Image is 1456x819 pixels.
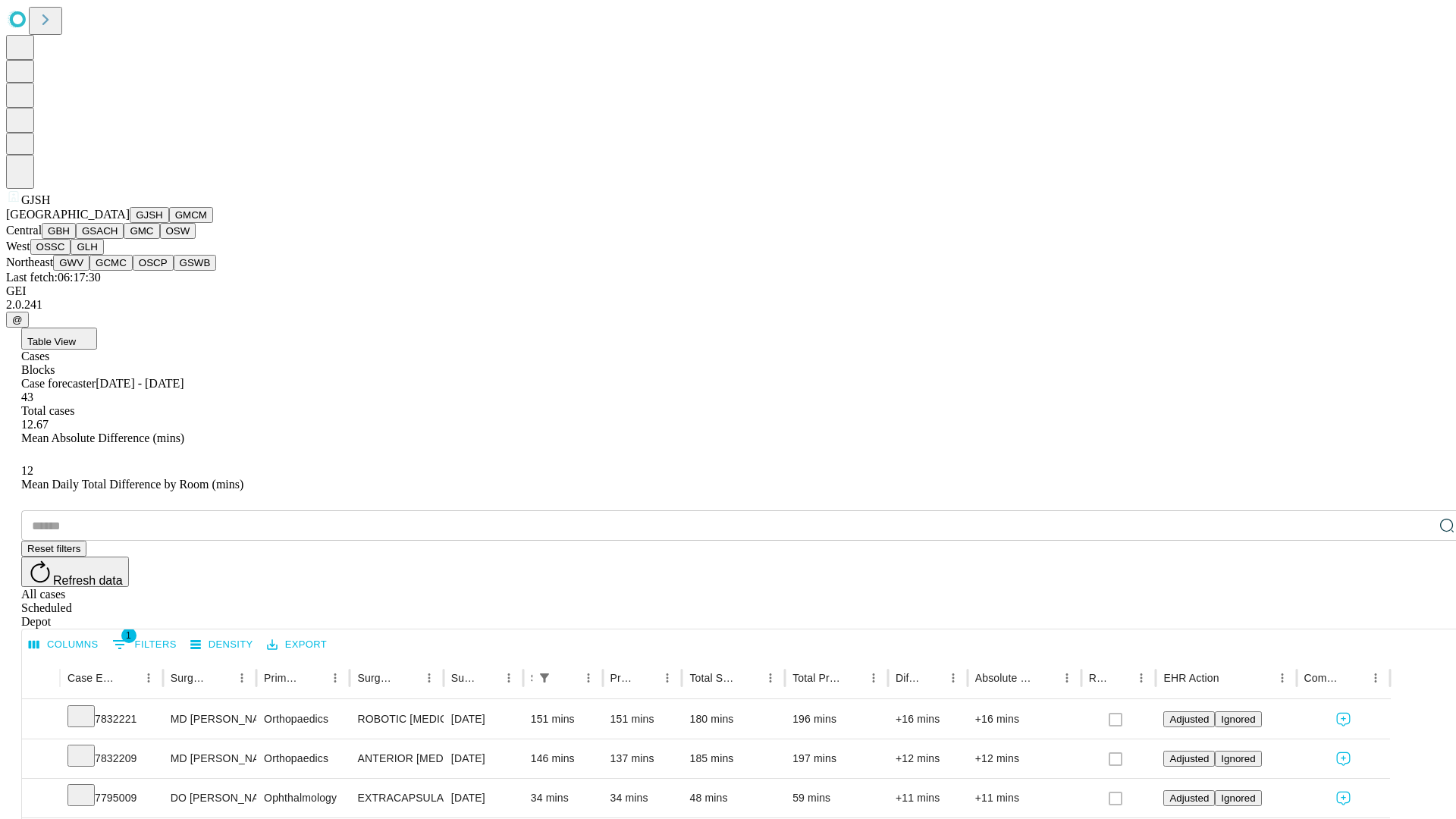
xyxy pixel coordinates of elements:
[657,667,678,689] button: Menu
[451,672,475,684] div: Surgery Date
[477,667,498,689] button: Sort
[171,672,209,684] div: Surgeon Name
[534,667,555,689] button: Show filters
[1056,667,1078,689] button: Menu
[1344,667,1365,689] button: Sort
[174,255,217,271] button: GSWB
[760,667,781,689] button: Menu
[89,255,133,271] button: GCMC
[25,633,102,657] button: Select columns
[121,628,136,643] span: 1
[53,574,123,587] span: Refresh data
[1221,753,1255,764] span: Ignored
[6,271,101,284] span: Last fetch: 06:17:30
[451,739,516,778] div: [DATE]
[863,667,884,689] button: Menu
[325,667,346,689] button: Menu
[53,255,89,271] button: GWV
[792,700,880,739] div: 196 mins
[171,739,249,778] div: MD [PERSON_NAME] [PERSON_NAME]
[896,739,960,778] div: +12 mins
[71,239,103,255] button: GLH
[21,557,129,587] button: Refresh data
[117,667,138,689] button: Sort
[67,779,155,817] div: 7795009
[896,700,960,739] div: +16 mins
[689,779,777,817] div: 48 mins
[1215,790,1261,806] button: Ignored
[30,786,52,812] button: Expand
[1215,751,1261,767] button: Ignored
[975,779,1074,817] div: +11 mins
[67,672,115,684] div: Case Epic Id
[739,667,760,689] button: Sort
[169,207,213,223] button: GMCM
[133,255,174,271] button: OSCP
[451,700,516,739] div: [DATE]
[975,672,1034,684] div: Absolute Difference
[138,667,159,689] button: Menu
[635,667,657,689] button: Sort
[210,667,231,689] button: Sort
[27,543,80,554] span: Reset filters
[1035,667,1056,689] button: Sort
[689,700,777,739] div: 180 mins
[610,700,675,739] div: 151 mins
[264,700,342,739] div: Orthopaedics
[943,667,964,689] button: Menu
[21,391,33,403] span: 43
[21,464,33,477] span: 12
[1221,792,1255,804] span: Ignored
[30,239,71,255] button: OSSC
[1365,667,1386,689] button: Menu
[264,739,342,778] div: Orthopaedics
[689,739,777,778] div: 185 mins
[264,672,302,684] div: Primary Service
[921,667,943,689] button: Sort
[27,336,76,347] span: Table View
[531,700,595,739] div: 151 mins
[610,779,675,817] div: 34 mins
[1163,711,1215,727] button: Adjusted
[498,667,519,689] button: Menu
[557,667,578,689] button: Sort
[160,223,196,239] button: OSW
[534,667,555,689] div: 1 active filter
[231,667,253,689] button: Menu
[357,739,435,778] div: ANTERIOR [MEDICAL_DATA] TOTAL HIP
[21,377,96,390] span: Case forecaster
[1215,711,1261,727] button: Ignored
[6,298,1450,312] div: 2.0.241
[264,779,342,817] div: Ophthalmology
[531,672,532,684] div: Scheduled In Room Duration
[578,667,599,689] button: Menu
[124,223,159,239] button: GMC
[1304,672,1342,684] div: Comments
[1221,667,1242,689] button: Sort
[975,739,1074,778] div: +12 mins
[1163,790,1215,806] button: Adjusted
[1163,672,1219,684] div: EHR Action
[171,700,249,739] div: MD [PERSON_NAME] [PERSON_NAME]
[531,779,595,817] div: 34 mins
[610,672,635,684] div: Predicted In Room Duration
[30,707,52,733] button: Expand
[30,746,52,773] button: Expand
[1169,753,1209,764] span: Adjusted
[21,328,97,350] button: Table View
[130,207,169,223] button: GJSH
[975,700,1074,739] div: +16 mins
[21,193,50,206] span: GJSH
[1089,672,1109,684] div: Resolved in EHR
[792,739,880,778] div: 197 mins
[397,667,419,689] button: Sort
[610,739,675,778] div: 137 mins
[21,478,243,491] span: Mean Daily Total Difference by Room (mins)
[896,672,920,684] div: Difference
[792,672,840,684] div: Total Predicted Duration
[1272,667,1293,689] button: Menu
[21,541,86,557] button: Reset filters
[1221,714,1255,725] span: Ignored
[21,431,184,444] span: Mean Absolute Difference (mins)
[6,284,1450,298] div: GEI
